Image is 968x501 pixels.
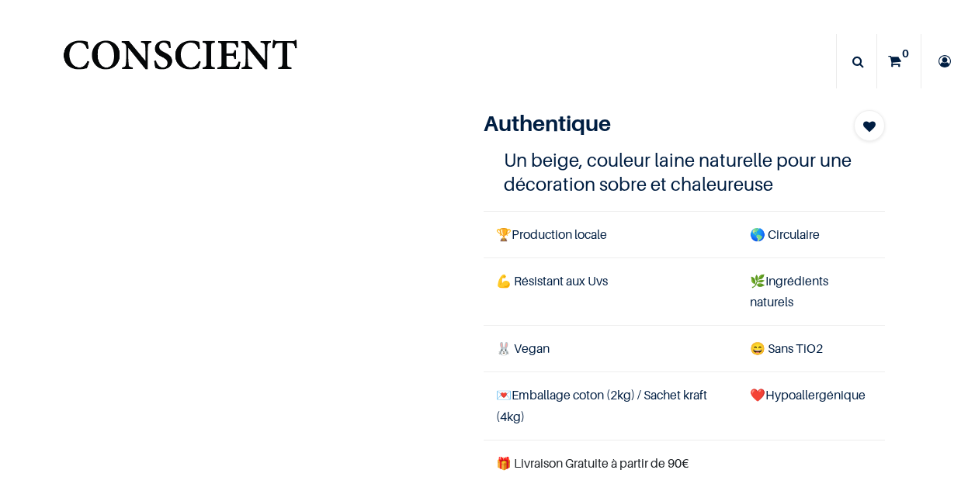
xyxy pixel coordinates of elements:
[898,46,913,61] sup: 0
[854,110,885,141] button: Add to wishlist
[484,372,737,440] td: Emballage coton (2kg) / Sachet kraft (4kg)
[496,340,550,356] span: 🐰 Vegan
[60,31,300,92] img: Conscient
[750,340,775,356] span: 😄 S
[737,372,885,440] td: ❤️Hypoallergénique
[496,273,608,289] span: 💪 Résistant aux Uvs
[750,273,765,289] span: 🌿
[484,110,824,136] h1: Authentique
[737,211,885,257] td: irculaire
[877,34,921,88] a: 0
[496,226,512,242] span: 🏆
[60,31,300,92] a: Logo of Conscient
[750,226,776,242] span: 🌎 C
[484,211,737,257] td: Production locale
[496,387,512,403] span: 💌
[737,257,885,325] td: Ingrédients naturels
[737,326,885,372] td: ans TiO2
[504,148,865,196] h4: Un beige, couleur laine naturelle pour une décoration sobre et chaleureuse
[863,117,876,136] span: Add to wishlist
[496,455,689,471] font: 🎁 Livraison Gratuite à partir de 90€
